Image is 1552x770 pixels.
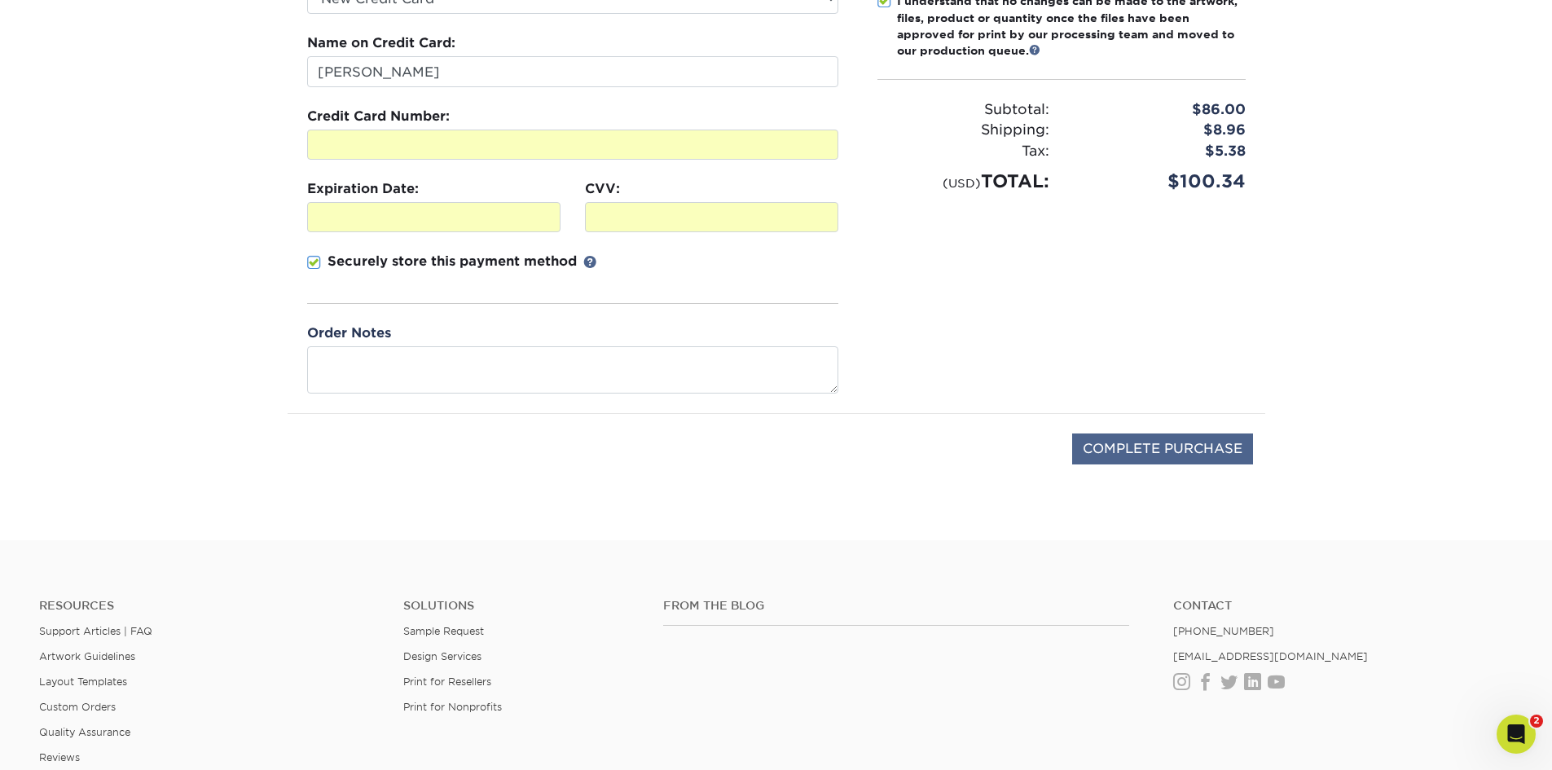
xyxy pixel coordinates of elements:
iframe: Secure card number input frame [314,137,831,152]
label: Name on Credit Card: [307,33,455,53]
p: Securely store this payment method [328,252,577,271]
div: TOTAL: [865,168,1062,195]
a: Print for Resellers [403,675,491,688]
h4: Solutions [403,599,639,613]
div: $100.34 [1062,168,1258,195]
div: Shipping: [865,120,1062,141]
a: Reviews [39,751,80,763]
a: Quality Assurance [39,726,130,738]
a: Custom Orders [39,701,116,713]
span: 2 [1530,715,1543,728]
iframe: Secure CVC input frame [592,209,831,225]
div: Subtotal: [865,99,1062,121]
div: $86.00 [1062,99,1258,121]
label: Order Notes [307,323,391,343]
a: Print for Nonprofits [403,701,502,713]
div: $8.96 [1062,120,1258,141]
input: First & Last Name [307,56,838,87]
h4: From the Blog [663,599,1129,613]
a: Sample Request [403,625,484,637]
a: [EMAIL_ADDRESS][DOMAIN_NAME] [1173,650,1368,662]
small: (USD) [943,176,981,190]
h4: Resources [39,599,379,613]
a: Design Services [403,650,481,662]
a: Artwork Guidelines [39,650,135,662]
img: DigiCert Secured Site Seal [300,433,381,482]
div: $5.38 [1062,141,1258,162]
iframe: Intercom live chat [1497,715,1536,754]
div: Tax: [865,141,1062,162]
a: Support Articles | FAQ [39,625,152,637]
label: Credit Card Number: [307,107,450,126]
a: Contact [1173,599,1513,613]
a: [PHONE_NUMBER] [1173,625,1274,637]
a: Layout Templates [39,675,127,688]
input: COMPLETE PURCHASE [1072,433,1253,464]
iframe: Secure expiration date input frame [314,209,553,225]
label: Expiration Date: [307,179,419,199]
label: CVV: [585,179,620,199]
